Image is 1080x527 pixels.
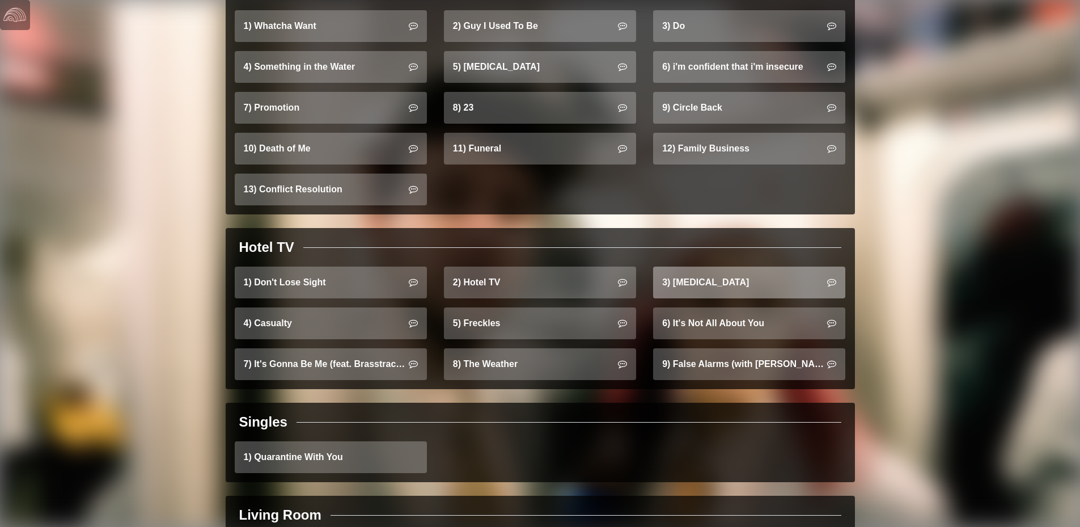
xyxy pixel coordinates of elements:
a: 8) 23 [444,92,636,124]
a: 6) It's Not All About You [653,307,845,339]
a: 12) Family Business [653,133,845,165]
a: 3) [MEDICAL_DATA] [653,267,845,298]
div: Living Room [239,505,321,525]
div: Hotel TV [239,237,294,258]
a: 1) Whatcha Want [235,10,427,42]
a: 6) i'm confident that i'm insecure [653,51,845,83]
a: 11) Funeral [444,133,636,165]
div: Singles [239,412,287,432]
a: 13) Conflict Resolution [235,174,427,205]
a: 10) Death of Me [235,133,427,165]
a: 2) Hotel TV [444,267,636,298]
a: 7) Promotion [235,92,427,124]
a: 5) [MEDICAL_DATA] [444,51,636,83]
a: 9) False Alarms (with [PERSON_NAME]) [653,348,845,380]
a: 1) Quarantine With You [235,441,427,473]
a: 4) Casualty [235,307,427,339]
a: 9) Circle Back [653,92,845,124]
a: 4) Something in the Water [235,51,427,83]
a: 7) It's Gonna Be Me (feat. Brasstracks) [235,348,427,380]
a: 3) Do [653,10,845,42]
a: 8) The Weather [444,348,636,380]
a: 5) Freckles [444,307,636,339]
a: 2) Guy I Used To Be [444,10,636,42]
a: 1) Don't Lose Sight [235,267,427,298]
img: logo-white-4c48a5e4bebecaebe01ca5a9d34031cfd3d4ef9ae749242e8c4bf12ef99f53e8.png [3,3,26,26]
